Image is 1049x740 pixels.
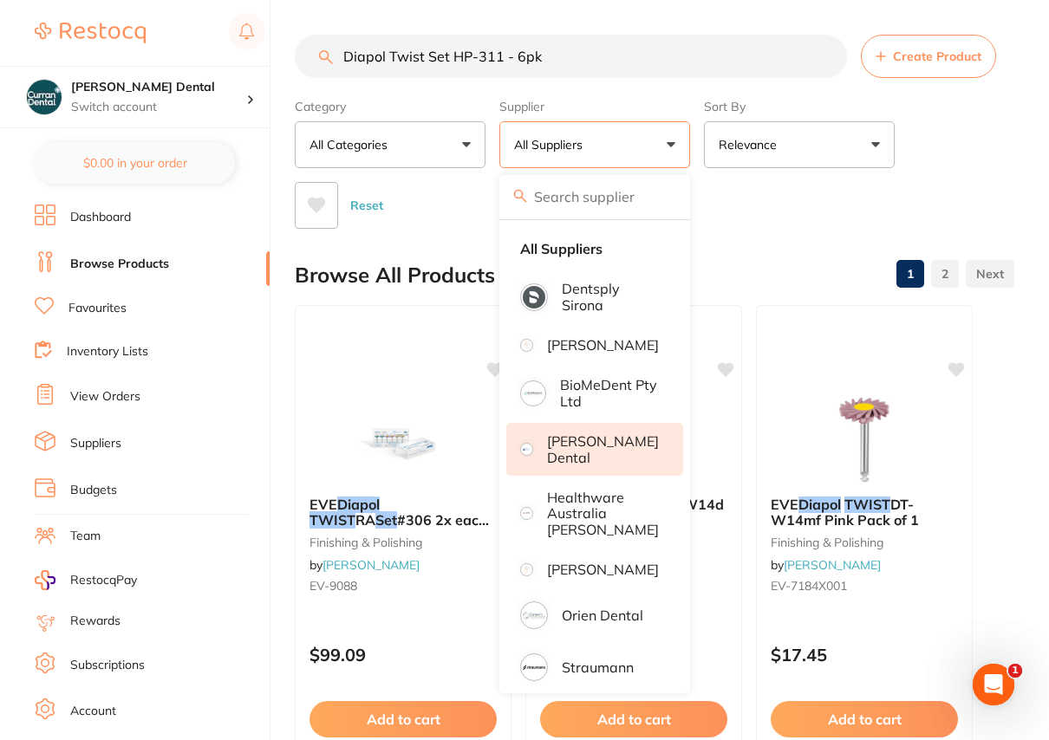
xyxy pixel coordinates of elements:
label: Category [295,99,485,114]
span: 1 [1008,664,1022,678]
input: Search supplier [499,175,690,218]
em: Diapol [798,496,841,513]
a: Subscriptions [70,657,145,674]
span: Create Product [893,49,981,63]
img: Erskine Dental [523,445,531,453]
a: Team [70,528,101,545]
iframe: Intercom live chat [973,664,1014,705]
em: TWIST [309,511,355,529]
h2: Browse All Products [295,263,495,288]
input: Search Products [295,35,847,78]
a: Favourites [68,300,127,317]
p: Switch account [71,99,246,116]
p: [PERSON_NAME] [547,337,659,353]
span: EV-9088 [309,578,357,594]
button: Add to cart [540,701,727,737]
button: Create Product [861,35,996,78]
a: [PERSON_NAME] [784,557,881,573]
span: EVE [309,496,337,513]
a: Rewards [70,613,121,630]
p: Healthware Australia [PERSON_NAME] [547,490,659,537]
a: 2 [931,256,959,291]
img: EVE Diapol TWIST RA Set #306 2x each colour [347,396,459,483]
small: finishing & polishing [771,536,958,549]
img: BioMeDent Pty Ltd [523,383,544,404]
em: Set [375,511,397,529]
p: All Suppliers [514,136,590,153]
a: Account [70,703,116,720]
button: Add to cart [309,701,497,737]
label: Supplier [499,99,690,114]
em: TWIST [844,496,890,513]
span: #306 2x each colour [309,511,489,544]
button: Add to cart [771,701,958,737]
img: Healthware Australia Ridley [523,510,531,517]
em: Diapol [337,496,380,513]
a: Browse Products [70,256,169,273]
button: Reset [345,182,388,229]
p: Orien dental [562,607,643,623]
span: by [771,557,881,573]
p: $99.09 [309,645,497,665]
a: View Orders [70,388,140,406]
h4: Curran Dental [71,79,246,96]
button: $0.00 in your order [35,142,235,184]
a: Restocq Logo [35,13,146,53]
a: Budgets [70,482,117,499]
span: EV-7184X001 [771,578,847,594]
img: Adam Dental [523,341,531,349]
small: finishing & polishing [309,536,497,549]
a: Dashboard [70,209,131,226]
span: EVE [771,496,798,513]
span: by [309,557,420,573]
span: RestocqPay [70,572,137,589]
img: Henry Schein Halas [523,566,531,574]
p: Straumann [562,659,634,675]
a: Suppliers [70,435,121,452]
button: All Suppliers [499,121,690,168]
a: 1 [896,256,924,291]
label: Sort By [704,99,895,114]
li: Clear selection [506,230,683,267]
b: EVE Diapol TWIST DT-W14mf Pink Pack of 1 [771,497,958,529]
b: EVE Diapol TWIST RA Set #306 2x each colour [309,497,497,529]
p: Relevance [719,136,784,153]
span: DT-W14mf Pink Pack of 1 [771,496,919,529]
img: EVE Diapol TWIST DT-W14mf Pink Pack of 1 [808,396,921,483]
a: [PERSON_NAME] [323,557,420,573]
button: All Categories [295,121,485,168]
span: RA [355,511,375,529]
img: RestocqPay [35,570,55,590]
button: Relevance [704,121,895,168]
p: [PERSON_NAME] Dental [547,433,659,465]
strong: All Suppliers [520,241,603,256]
a: Inventory Lists [67,343,148,360]
p: $17.45 [771,645,958,665]
p: [PERSON_NAME] [547,561,659,577]
img: Curran Dental [27,80,62,114]
p: All Categories [309,136,394,153]
a: RestocqPay [35,570,137,590]
img: Orien dental [523,604,545,626]
p: BioMeDent Pty Ltd [560,377,659,409]
p: Dentsply Sirona [562,281,659,313]
img: Straumann [523,656,545,678]
img: Restocq Logo [35,23,146,43]
img: Dentsply Sirona [523,286,545,308]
